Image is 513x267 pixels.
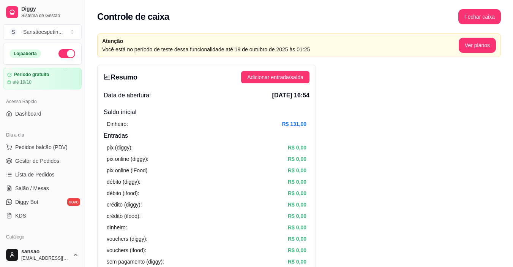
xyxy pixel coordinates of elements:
[3,95,82,108] div: Acesso Rápido
[104,131,309,140] h4: Entradas
[3,231,82,243] div: Catálogo
[9,28,17,36] span: S
[104,91,151,100] span: Data de abertura:
[107,166,147,175] article: pix online (iFood)
[241,71,309,83] button: Adicionar entrada/saída
[102,37,459,45] article: Atenção
[21,6,79,13] span: Diggy
[104,108,309,117] h4: Saldo inícial
[107,200,142,209] article: crédito (diggy):
[288,257,306,266] article: R$ 0,00
[104,73,110,80] span: bar-chart
[107,120,128,128] article: Dinheiro:
[288,235,306,243] article: R$ 0,00
[15,171,55,178] span: Lista de Pedidos
[3,141,82,153] button: Pedidos balcão (PDV)
[23,28,63,36] div: Sansãoespetin ...
[104,72,137,83] h3: Resumo
[288,189,306,197] article: R$ 0,00
[288,178,306,186] article: R$ 0,00
[3,246,82,264] button: sansao[EMAIL_ADDRESS][DOMAIN_NAME]
[21,13,79,19] span: Sistema de Gestão
[3,129,82,141] div: Dia a dia
[3,182,82,194] a: Salão / Mesas
[272,91,309,100] span: [DATE] 16:54
[282,120,306,128] article: R$ 131,00
[9,49,41,58] div: Loja aberta
[288,155,306,163] article: R$ 0,00
[288,246,306,254] article: R$ 0,00
[459,38,496,53] button: Ver planos
[107,212,140,220] article: crédito (ifood):
[3,68,82,89] a: Período gratuitoaté 19/10
[459,42,496,48] a: Ver planos
[21,255,69,261] span: [EMAIL_ADDRESS][DOMAIN_NAME]
[107,223,127,232] article: dinheiro:
[14,72,49,78] article: Período gratuito
[107,246,146,254] article: vouchers (ifood):
[288,200,306,209] article: R$ 0,00
[288,212,306,220] article: R$ 0,00
[15,198,38,206] span: Diggy Bot
[21,248,69,255] span: sansao
[102,45,459,54] article: Você está no período de teste dessa funcionalidade até 19 de outubro de 2025 às 01:25
[3,3,82,21] a: DiggySistema de Gestão
[458,9,501,24] button: Fechar caixa
[247,73,303,81] span: Adicionar entrada/saída
[3,24,82,40] button: Select a team
[58,49,75,58] button: Alterar Status
[3,168,82,181] a: Lista de Pedidos
[3,155,82,167] a: Gestor de Pedidos
[107,178,140,186] article: débito (diggy):
[288,166,306,175] article: R$ 0,00
[3,196,82,208] a: Diggy Botnovo
[13,79,32,85] article: até 19/10
[107,235,147,243] article: vouchers (diggy):
[15,110,41,118] span: Dashboard
[107,257,164,266] article: sem pagamento (diggy):
[15,212,26,219] span: KDS
[107,189,139,197] article: débito (ifood):
[107,155,148,163] article: pix online (diggy):
[3,210,82,222] a: KDS
[15,157,59,165] span: Gestor de Pedidos
[15,184,49,192] span: Salão / Mesas
[3,108,82,120] a: Dashboard
[97,11,169,23] h2: Controle de caixa
[15,143,68,151] span: Pedidos balcão (PDV)
[288,143,306,152] article: R$ 0,00
[288,223,306,232] article: R$ 0,00
[107,143,133,152] article: pix (diggy):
